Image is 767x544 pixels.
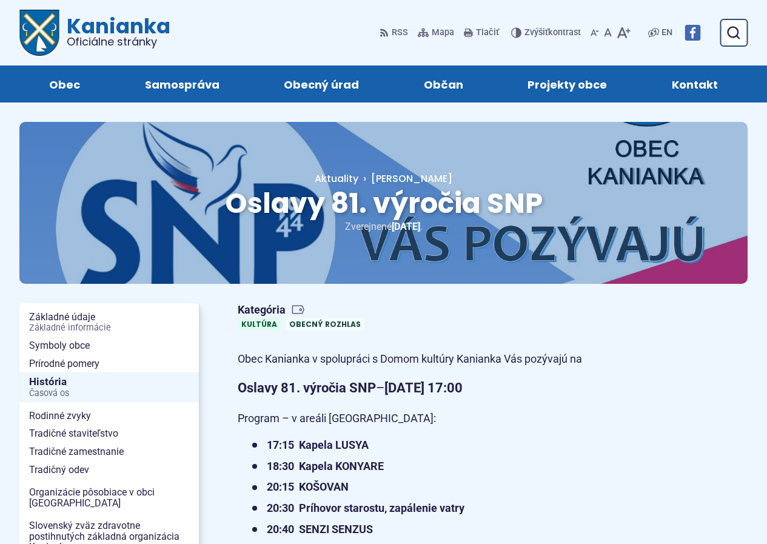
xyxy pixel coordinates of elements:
[238,350,668,369] p: Obec Kanianka v spolupráci s Domom kultúry Kanianka Vás pozývajú na
[29,308,189,337] span: Základné údaje
[392,221,420,232] span: [DATE]
[29,355,189,373] span: Prírodné pomery
[652,65,739,102] a: Kontakt
[384,380,463,395] strong: [DATE] 17:00
[19,355,199,373] a: Prírodné pomery
[29,425,189,443] span: Tradičné staviteľstvo
[380,20,410,45] a: RSS
[614,20,633,45] button: Zväčšiť veľkosť písma
[19,337,199,355] a: Symboly obce
[415,20,457,45] a: Mapa
[29,483,189,512] span: Organizácie pôsobiace v obci [GEOGRAPHIC_DATA]
[659,25,675,40] a: EN
[588,20,601,45] button: Zmenšiť veľkosť písma
[461,20,501,45] button: Tlačiť
[358,172,452,186] a: [PERSON_NAME]
[49,65,80,102] span: Obec
[672,65,718,102] span: Kontakt
[524,27,548,38] span: Zvýšiť
[19,407,199,425] a: Rodinné zvyky
[685,25,700,41] img: Prejsť na Facebook stránku
[392,25,408,40] span: RSS
[404,65,484,102] a: Občan
[29,372,189,402] span: História
[238,380,376,395] strong: Oslavy 81. výročia SNP
[661,25,672,40] span: EN
[524,28,581,38] span: kontrast
[19,308,199,337] a: Základné údajeZákladné informácie
[432,25,454,40] span: Mapa
[29,443,189,461] span: Tradičné zamestnanie
[238,409,668,428] p: Program – v areáli [GEOGRAPHIC_DATA]:
[67,36,170,47] span: Oficiálne stránky
[29,323,189,333] span: Základné informácie
[238,318,281,331] a: Kultúra
[225,184,543,223] span: Oslavy 81. výročia SNP
[238,377,668,399] p: –
[19,443,199,461] a: Tradičné zamestnanie
[267,438,369,451] strong: 17:15 Kapela LUSYA
[58,218,709,235] p: Zverejnené .
[29,407,189,425] span: Rodinné zvyky
[19,10,59,56] img: Prejsť na domovskú stránku
[19,425,199,443] a: Tradičné staviteľstvo
[29,337,189,355] span: Symboly obce
[29,461,189,479] span: Tradičný odev
[371,172,452,186] span: [PERSON_NAME]
[267,502,464,514] strong: 20:30 Príhovor starostu, zapálenie vatry
[476,28,499,38] span: Tlačiť
[267,460,384,472] strong: 18:30 Kapela KONYARE
[19,372,199,402] a: HistóriaČasová os
[264,65,380,102] a: Obecný úrad
[29,65,101,102] a: Obec
[601,20,614,45] button: Nastaviť pôvodnú veľkosť písma
[267,480,349,493] strong: 20:15 KOŠOVAN
[59,16,170,47] span: Kanianka
[286,318,364,331] a: Obecný rozhlas
[424,65,463,102] span: Občan
[19,461,199,479] a: Tradičný odev
[145,65,219,102] span: Samospráva
[528,65,607,102] span: Projekty obce
[19,483,199,512] a: Organizácie pôsobiace v obci [GEOGRAPHIC_DATA]
[125,65,240,102] a: Samospráva
[267,523,373,536] strong: 20:40 SENZI SENZUS
[19,10,170,56] a: Logo Kanianka, prejsť na domovskú stránku.
[507,65,628,102] a: Projekty obce
[315,172,358,186] a: Aktuality
[238,303,369,317] span: Kategória
[29,389,189,398] span: Časová os
[511,20,583,45] button: Zvýšiťkontrast
[284,65,359,102] span: Obecný úrad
